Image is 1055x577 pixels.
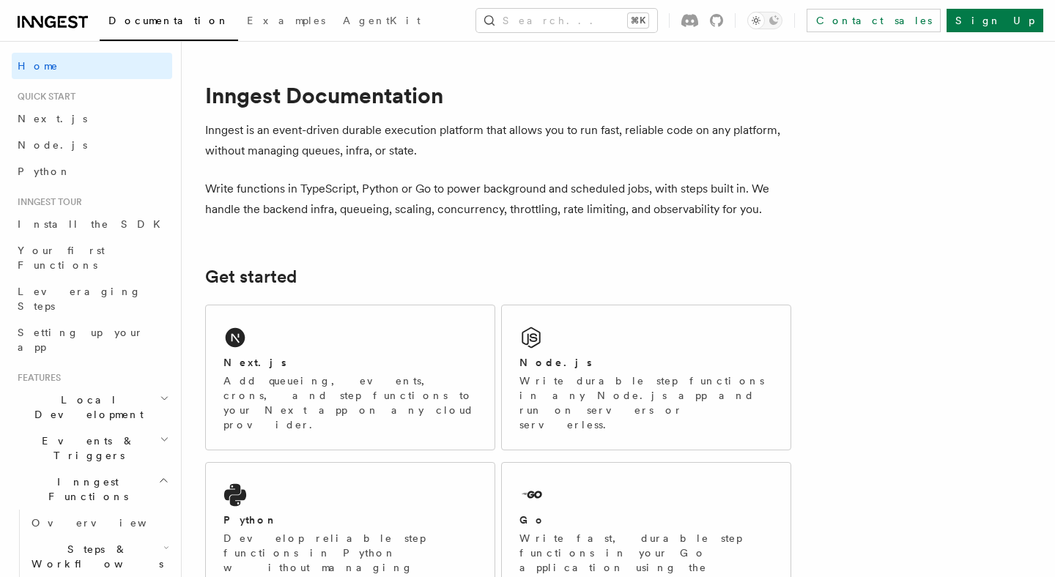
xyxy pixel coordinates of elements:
a: Node.js [12,132,172,158]
a: Home [12,53,172,79]
span: Examples [247,15,325,26]
span: Home [18,59,59,73]
a: AgentKit [334,4,429,40]
span: Leveraging Steps [18,286,141,312]
a: Overview [26,510,172,536]
h1: Inngest Documentation [205,82,791,108]
a: Contact sales [807,9,941,32]
a: Examples [238,4,334,40]
p: Add queueing, events, crons, and step functions to your Next app on any cloud provider. [223,373,477,432]
span: Quick start [12,91,75,103]
a: Get started [205,267,297,287]
span: Local Development [12,392,160,422]
span: Inngest tour [12,196,82,208]
span: Overview [32,517,182,529]
a: Next.jsAdd queueing, events, crons, and step functions to your Next app on any cloud provider. [205,305,495,450]
h2: Go [519,513,546,527]
span: Steps & Workflows [26,542,163,571]
kbd: ⌘K [628,13,648,28]
span: Your first Functions [18,245,105,271]
span: Next.js [18,113,87,124]
p: Write functions in TypeScript, Python or Go to power background and scheduled jobs, with steps bu... [205,179,791,220]
span: Events & Triggers [12,433,160,463]
a: Leveraging Steps [12,278,172,319]
span: Install the SDK [18,218,169,230]
a: Python [12,158,172,185]
a: Next.js [12,105,172,132]
button: Local Development [12,387,172,428]
a: Install the SDK [12,211,172,237]
button: Steps & Workflows [26,536,172,577]
h2: Node.js [519,355,592,370]
a: Documentation [100,4,238,41]
button: Search...⌘K [476,9,657,32]
span: Features [12,372,61,384]
h2: Python [223,513,278,527]
button: Events & Triggers [12,428,172,469]
a: Setting up your app [12,319,172,360]
span: Python [18,165,71,177]
p: Inngest is an event-driven durable execution platform that allows you to run fast, reliable code ... [205,120,791,161]
span: Setting up your app [18,327,144,353]
p: Write durable step functions in any Node.js app and run on servers or serverless. [519,373,773,432]
a: Sign Up [947,9,1043,32]
span: Inngest Functions [12,474,158,504]
a: Your first Functions [12,237,172,278]
h2: Next.js [223,355,286,370]
span: Node.js [18,139,87,151]
button: Toggle dark mode [747,12,782,29]
span: AgentKit [343,15,421,26]
button: Inngest Functions [12,469,172,510]
span: Documentation [108,15,229,26]
a: Node.jsWrite durable step functions in any Node.js app and run on servers or serverless. [501,305,791,450]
